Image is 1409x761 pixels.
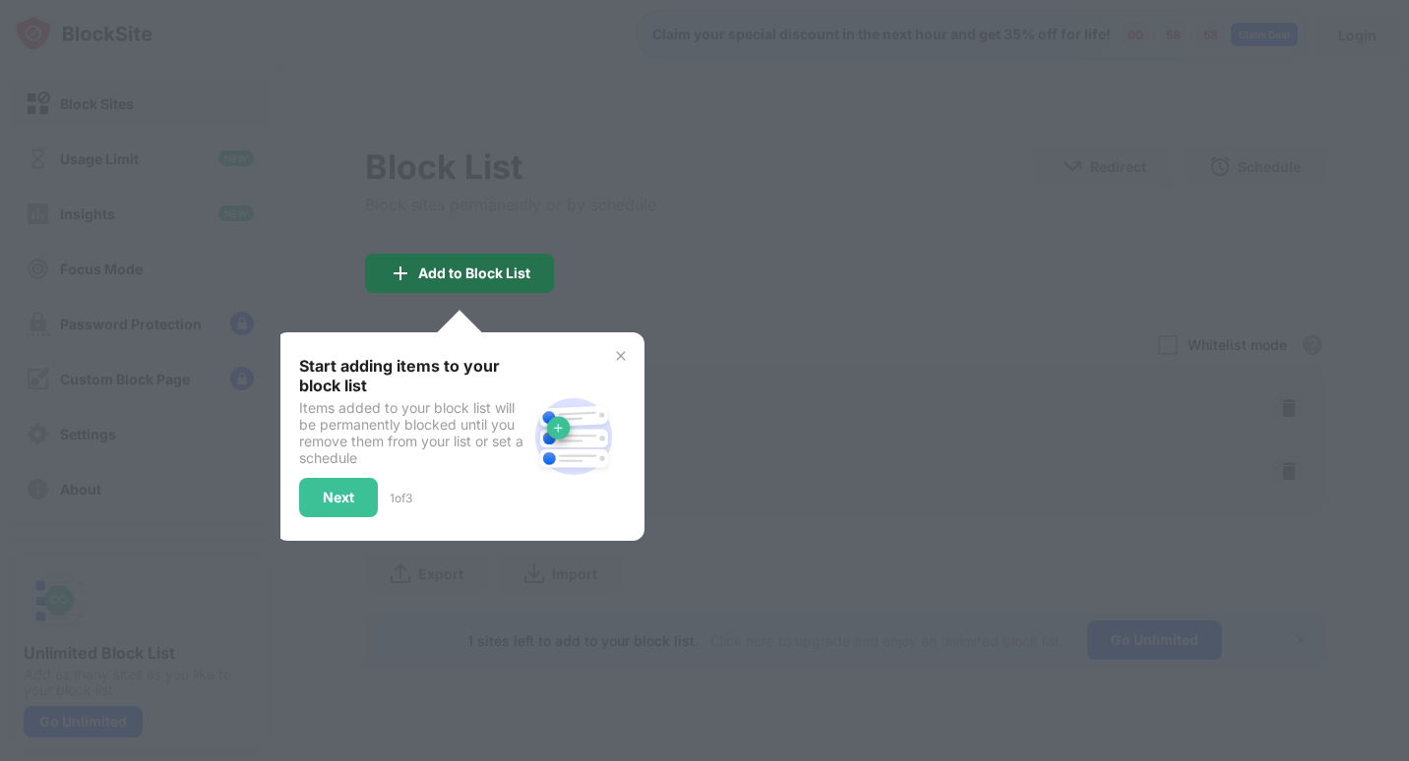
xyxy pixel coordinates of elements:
[299,399,526,466] div: Items added to your block list will be permanently blocked until you remove them from your list o...
[323,490,354,505] div: Next
[390,491,412,505] div: 1 of 3
[526,389,621,484] img: block-site.svg
[418,265,530,281] div: Add to Block List
[613,348,629,364] img: x-button.svg
[299,356,526,395] div: Start adding items to your block list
